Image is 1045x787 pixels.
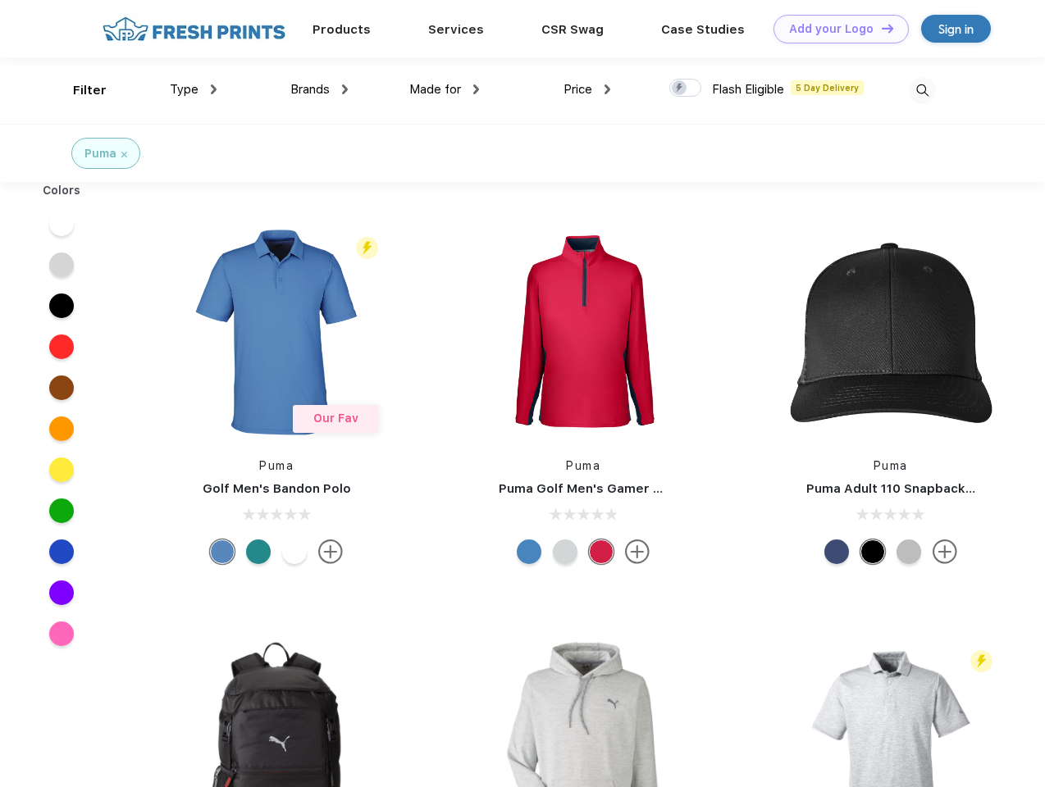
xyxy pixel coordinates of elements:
[625,539,650,564] img: more.svg
[170,82,199,97] span: Type
[121,152,127,157] img: filter_cancel.svg
[342,84,348,94] img: dropdown.png
[30,182,94,199] div: Colors
[259,459,294,472] a: Puma
[409,82,461,97] span: Made for
[564,82,592,97] span: Price
[909,77,936,104] img: desktop_search.svg
[282,539,307,564] div: Bright White
[313,22,371,37] a: Products
[356,237,378,259] img: flash_active_toggle.svg
[499,481,758,496] a: Puma Golf Men's Gamer Golf Quarter-Zip
[553,539,577,564] div: High Rise
[98,15,290,43] img: fo%20logo%202.webp
[882,24,893,33] img: DT
[938,20,974,39] div: Sign in
[970,650,993,672] img: flash_active_toggle.svg
[712,82,784,97] span: Flash Eligible
[605,84,610,94] img: dropdown.png
[428,22,484,37] a: Services
[566,459,600,472] a: Puma
[589,539,614,564] div: Ski Patrol
[541,22,604,37] a: CSR Swag
[210,539,235,564] div: Lake Blue
[473,84,479,94] img: dropdown.png
[211,84,217,94] img: dropdown.png
[791,80,864,95] span: 5 Day Delivery
[897,539,921,564] div: Quarry with Brt Whit
[921,15,991,43] a: Sign in
[874,459,908,472] a: Puma
[313,412,358,425] span: Our Fav
[318,539,343,564] img: more.svg
[782,223,1000,441] img: func=resize&h=266
[203,481,351,496] a: Golf Men's Bandon Polo
[84,145,116,162] div: Puma
[167,223,386,441] img: func=resize&h=266
[860,539,885,564] div: Pma Blk Pma Blk
[824,539,849,564] div: Peacoat Qut Shd
[517,539,541,564] div: Bright Cobalt
[474,223,692,441] img: func=resize&h=266
[789,22,874,36] div: Add your Logo
[933,539,957,564] img: more.svg
[246,539,271,564] div: Green Lagoon
[73,81,107,100] div: Filter
[290,82,330,97] span: Brands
